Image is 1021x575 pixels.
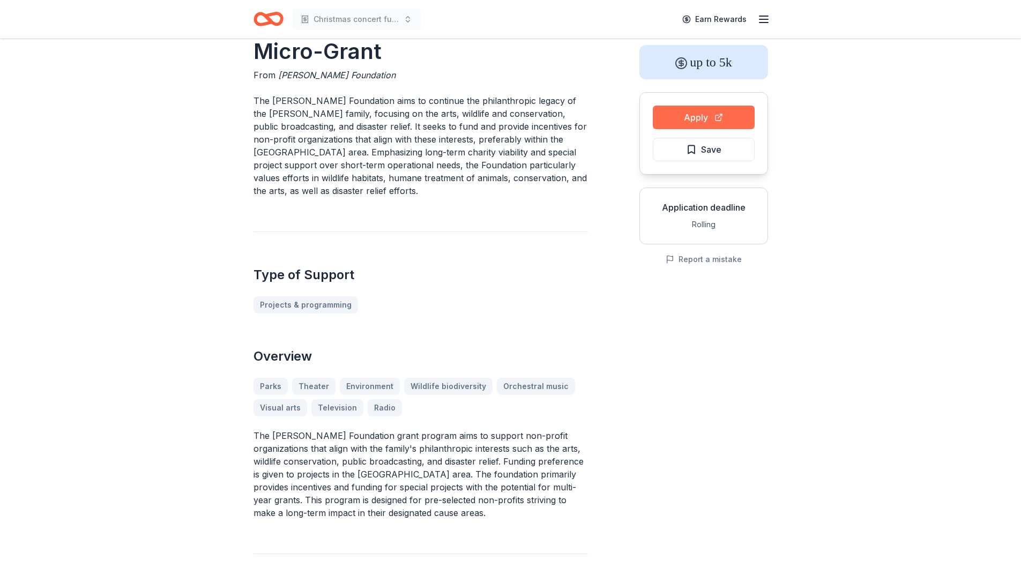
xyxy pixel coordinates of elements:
span: Save [701,143,721,156]
button: Save [653,138,755,161]
p: The [PERSON_NAME] Foundation grant program aims to support non-profit organizations that align wi... [254,429,588,519]
span: [PERSON_NAME] Foundation [278,70,396,80]
a: Earn Rewards [676,10,753,29]
div: up to 5k [639,45,768,79]
button: Christmas concert fundraiser [292,9,421,30]
div: Application deadline [649,201,759,214]
button: Apply [653,106,755,129]
button: Report a mistake [666,253,742,266]
h2: Overview [254,348,588,365]
div: Rolling [649,218,759,231]
a: Projects & programming [254,296,358,313]
a: Home [254,6,284,32]
div: From [254,69,588,81]
h2: Type of Support [254,266,588,283]
span: Christmas concert fundraiser [314,13,399,26]
p: The [PERSON_NAME] Foundation aims to continue the philanthropic legacy of the [PERSON_NAME] famil... [254,94,588,197]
